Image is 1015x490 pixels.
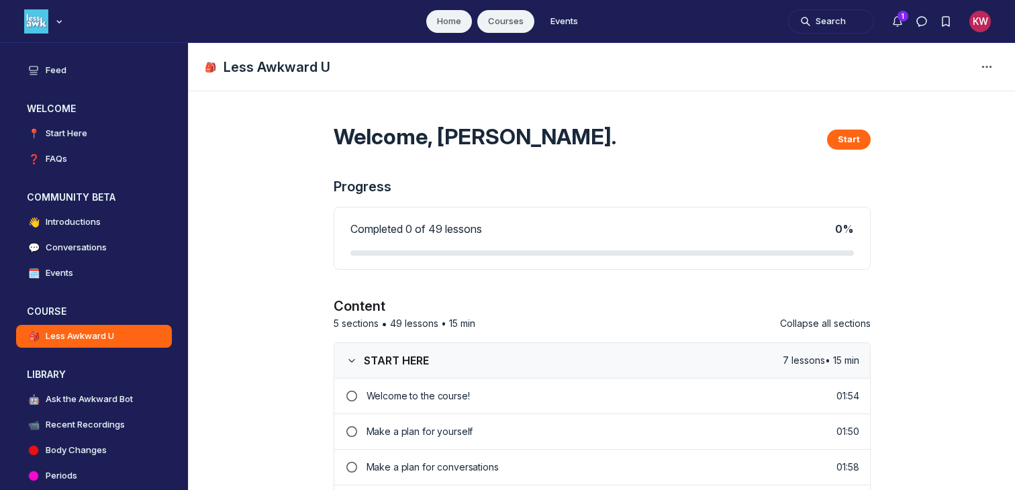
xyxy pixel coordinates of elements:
[46,469,77,483] h4: Periods
[27,127,40,140] span: 📍
[334,449,870,485] a: Lesson incompleteMake a plan for conversations01:58
[46,152,67,166] h4: FAQs
[16,98,172,119] button: WELCOMECollapse space
[27,241,40,254] span: 💬
[975,55,999,79] button: Space settings
[334,317,379,330] span: 5 sections
[783,354,859,367] span: 7 lessons • 15 min
[16,439,172,462] a: Body Changes
[426,10,472,33] a: Home
[441,317,446,330] span: •
[46,330,114,343] h4: Less Awkward U
[27,368,66,381] h3: LIBRARY
[334,379,870,413] a: Lesson incompleteWelcome to the course!01:54
[46,418,125,432] h4: Recent Recordings
[46,266,73,280] h4: Events
[910,9,934,34] button: Direct messages
[27,266,40,280] span: 🗓️
[345,462,358,473] svg: Lesson incomplete
[969,11,991,32] div: KW
[16,59,172,82] a: Feed
[16,187,172,208] button: COMMUNITY BETACollapse space
[540,10,589,33] a: Events
[367,460,837,474] p: Make a plan for conversations
[477,10,534,33] a: Courses
[46,393,133,406] h4: Ask the Awkward Bot
[334,177,871,196] h3: Progress
[16,211,172,234] a: 👋Introductions
[364,354,429,367] span: START HERE
[367,425,837,438] p: Make a plan for yourself
[334,297,871,315] h2: Content
[836,425,859,438] p: 01:50
[205,60,218,74] span: 🎒
[16,413,172,436] a: 📹Recent Recordings
[334,413,870,449] a: Lesson incompleteMake a plan for yourself01:50
[367,389,837,403] p: Welcome to the course!
[27,393,40,406] span: 🤖
[780,315,871,332] button: Collapse all sections
[189,43,1015,91] header: Page Header
[350,222,482,236] span: Completed 0 of 49 lessons
[27,418,40,432] span: 📹
[27,215,40,229] span: 👋
[780,317,871,329] span: Collapse all sections
[969,11,991,32] button: User menu options
[27,191,115,204] h3: COMMUNITY BETA
[46,241,107,254] h4: Conversations
[46,64,66,77] h4: Feed
[27,152,40,166] span: ❓
[46,444,107,457] h4: Body Changes
[16,122,172,145] a: 📍Start Here
[16,148,172,170] a: ❓FAQs
[934,9,958,34] button: Bookmarks
[334,124,616,150] h2: Welcome, [PERSON_NAME].
[16,325,172,348] a: 🎒Less Awkward U
[16,464,172,487] a: Periods
[345,391,358,401] svg: Lesson incomplete
[449,317,475,330] span: 15 min
[16,301,172,322] button: COURSECollapse space
[24,9,48,34] img: Less Awkward Hub logo
[390,317,438,330] span: 49 lessons
[885,9,910,34] button: Notifications
[27,330,40,343] span: 🎒
[381,315,387,332] span: •
[788,9,874,34] button: Search
[979,59,995,75] svg: Space settings
[334,343,870,379] button: START HERE7 lessons• 15 min
[16,262,172,285] a: 🗓️Events
[16,236,172,259] a: 💬Conversations
[46,127,87,140] h4: Start Here
[16,388,172,411] a: 🤖Ask the Awkward Bot
[345,426,358,437] svg: Lesson incomplete
[836,460,859,474] p: 01:58
[24,8,66,35] button: Less Awkward Hub logo
[224,58,330,77] h1: Less Awkward U
[27,102,76,115] h3: WELCOME
[27,305,66,318] h3: COURSE
[827,130,871,150] button: Start
[836,389,859,403] p: 01:54
[16,364,172,385] button: LIBRARYCollapse space
[46,215,101,229] h4: Introductions
[835,222,854,236] span: 0 %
